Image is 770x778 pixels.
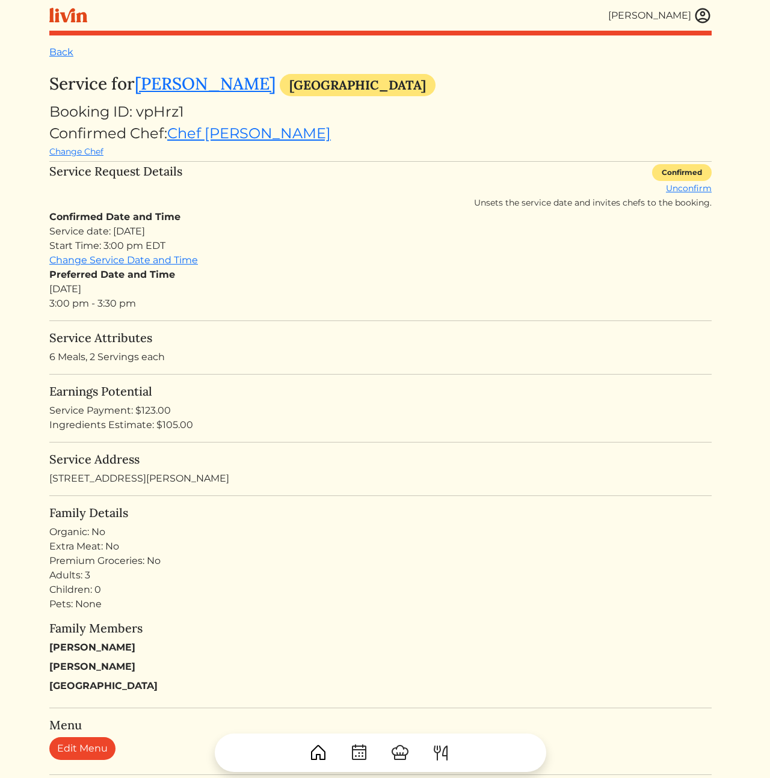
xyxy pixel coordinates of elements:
strong: [PERSON_NAME] [49,642,135,653]
h5: Menu [49,718,712,732]
strong: Confirmed Date and Time [49,211,180,222]
a: Change Chef [49,146,103,157]
div: [PERSON_NAME] [608,8,691,23]
a: Change Service Date and Time [49,254,198,266]
img: ChefHat-a374fb509e4f37eb0702ca99f5f64f3b6956810f32a249b33092029f8484b388.svg [390,743,410,762]
h5: Earnings Potential [49,384,712,399]
h5: Service Attributes [49,331,712,345]
div: Ingredients Estimate: $105.00 [49,418,712,432]
div: Booking ID: vpHrz1 [49,101,712,123]
h5: Family Members [49,621,712,636]
div: Service Payment: $123.00 [49,403,712,418]
strong: Preferred Date and Time [49,269,175,280]
a: [PERSON_NAME] [135,73,276,94]
div: Service date: [DATE] Start Time: 3:00 pm EDT [49,224,712,253]
div: Confirmed Chef: [49,123,712,159]
img: livin-logo-a0d97d1a881af30f6274990eb6222085a2533c92bbd1e4f22c21b4f0d0e3210c.svg [49,8,87,23]
div: Organic: No [49,525,712,539]
div: [DATE] 3:00 pm - 3:30 pm [49,268,712,311]
img: House-9bf13187bcbb5817f509fe5e7408150f90897510c4275e13d0d5fca38e0b5951.svg [309,743,328,762]
a: Unconfirm [666,183,712,194]
div: [STREET_ADDRESS][PERSON_NAME] [49,452,712,486]
h5: Service Address [49,452,712,467]
div: [GEOGRAPHIC_DATA] [280,74,436,96]
img: ForkKnife-55491504ffdb50bab0c1e09e7649658475375261d09fd45db06cec23bce548bf.svg [431,743,451,762]
div: Adults: 3 Children: 0 Pets: None [49,568,712,611]
p: 6 Meals, 2 Servings each [49,350,712,364]
h3: Service for [49,74,712,96]
a: Back [49,46,73,58]
span: Unsets the service date and invites chefs to the booking. [474,197,712,208]
h5: Service Request Details [49,164,182,205]
a: Chef [PERSON_NAME] [167,124,331,142]
h5: Family Details [49,506,712,520]
div: Premium Groceries: No [49,554,712,568]
img: CalendarDots-5bcf9d9080389f2a281d69619e1c85352834be518fbc73d9501aef674afc0d57.svg [350,743,369,762]
strong: [PERSON_NAME] [49,661,135,672]
img: user_account-e6e16d2ec92f44fc35f99ef0dc9cddf60790bfa021a6ecb1c896eb5d2907b31c.svg [694,7,712,25]
div: Extra Meat: No [49,539,712,554]
strong: [GEOGRAPHIC_DATA] [49,680,158,691]
div: Confirmed [652,164,712,181]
